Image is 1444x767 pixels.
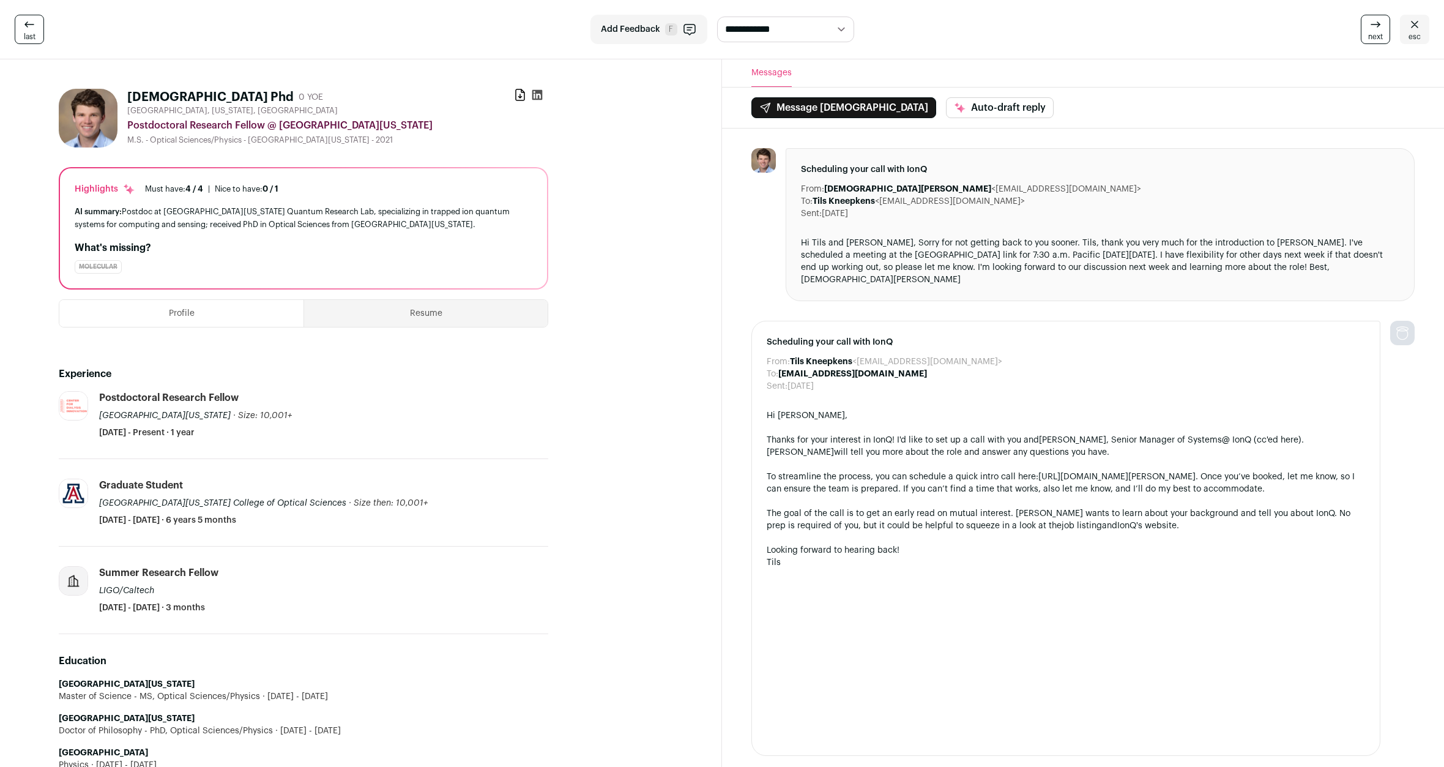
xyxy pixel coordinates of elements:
[834,448,1109,457] span: will tell you more about the role and answer any questions you have.
[751,97,936,118] button: Message [DEMOGRAPHIC_DATA]
[1368,32,1383,42] span: next
[59,479,87,507] img: c8c6bd6b278769056fb69ea14101c9531861fc71ef2e46c5d9190fc198914cf8.jpg
[127,135,548,145] div: M.S. - Optical Sciences/Physics - [GEOGRAPHIC_DATA][US_STATE] - 2021
[767,507,1365,532] div: The goal of the call is to get an early read on mutual interest. [PERSON_NAME] wants to learn abo...
[813,195,1025,208] dd: <[EMAIL_ADDRESS][DOMAIN_NAME]>
[59,392,87,420] img: 5d9725dd511861c7e41070112e9a4e0019a43abc53583dbcc351719682f1220f.jpg
[99,411,231,420] span: [GEOGRAPHIC_DATA][US_STATE]
[801,163,1399,176] span: Scheduling your call with IonQ
[767,556,1365,569] div: Tils
[127,89,294,106] h1: [DEMOGRAPHIC_DATA] Phd
[262,185,278,193] span: 0 / 1
[185,185,203,193] span: 4 / 4
[145,184,278,194] ul: |
[751,59,792,87] button: Messages
[75,183,135,195] div: Highlights
[59,690,548,703] div: Master of Science - MS, Optical Sciences/Physics
[299,91,323,103] div: 0 YOE
[1361,15,1390,44] a: next
[767,434,1365,458] div: Thanks for your interest in IonQ! I'd like to set up a call with you and @ IonQ (cc'ed here). [PE...
[824,185,991,193] b: [DEMOGRAPHIC_DATA][PERSON_NAME]
[1038,473,1196,481] a: [URL][DOMAIN_NAME][PERSON_NAME]
[1117,522,1177,530] a: IonQ's website
[59,367,548,381] h2: Experience
[99,479,183,492] div: Graduate Student
[215,184,278,194] div: Nice to have:
[59,680,195,689] strong: [GEOGRAPHIC_DATA][US_STATE]
[590,15,707,44] button: Add Feedback F
[260,690,328,703] span: [DATE] - [DATE]
[822,208,848,220] dd: [DATE]
[1390,321,1415,345] img: nopic.png
[99,514,236,526] span: [DATE] - [DATE] · 6 years 5 months
[59,654,548,668] h2: Education
[801,237,1399,286] div: Hi Tils and [PERSON_NAME], Sorry for not getting back to you sooner. Tils, thank you very much fo...
[767,368,778,380] dt: To:
[75,260,122,274] div: molecular
[75,241,532,255] h2: What's missing?
[801,195,813,208] dt: To:
[767,544,1365,556] div: Looking forward to hearing back!
[601,23,660,36] span: Add Feedback
[99,427,195,439] span: [DATE] - Present · 1 year
[99,586,154,595] span: LIGO/Caltech
[824,183,1141,195] dd: <[EMAIL_ADDRESS][DOMAIN_NAME]>
[75,208,122,215] span: AI summary:
[59,89,117,148] img: 879abe5ca2800993b2a749636cea894324c3ace8c3998f0c1d6eb938834db47a.jpg
[15,15,44,44] a: last
[801,183,824,195] dt: From:
[767,336,1365,348] span: Scheduling your call with IonQ
[59,567,87,595] img: company-logo-placeholder-414d4e2ec0e2ddebbe968bf319fdfe5acfe0c9b87f798d344e800bc9a89632a0.png
[59,714,195,723] strong: [GEOGRAPHIC_DATA][US_STATE]
[75,205,532,231] div: Postdoc at [GEOGRAPHIC_DATA][US_STATE] Quantum Research Lab, specializing in trapped ion quantum ...
[304,300,548,327] button: Resume
[767,356,790,368] dt: From:
[145,184,203,194] div: Must have:
[99,499,346,507] span: [GEOGRAPHIC_DATA][US_STATE] College of Optical Sciences
[665,23,677,36] span: F
[790,357,852,366] b: Tils Kneepkens
[778,370,927,378] b: [EMAIL_ADDRESS][DOMAIN_NAME]
[233,411,292,420] span: · Size: 10,001+
[1409,32,1421,42] span: esc
[946,97,1054,118] button: Auto-draft reply
[1400,15,1429,44] a: esc
[767,380,787,392] dt: Sent:
[59,749,148,757] strong: [GEOGRAPHIC_DATA]
[1062,522,1102,530] a: job listing
[127,106,338,116] span: [GEOGRAPHIC_DATA], [US_STATE], [GEOGRAPHIC_DATA]
[273,725,341,737] span: [DATE] - [DATE]
[99,391,239,405] div: Postdoctoral Research Fellow
[127,118,548,133] div: Postdoctoral Research Fellow @ [GEOGRAPHIC_DATA][US_STATE]
[24,32,35,42] span: last
[99,566,218,580] div: Summer Research Fellow
[790,356,1002,368] dd: <[EMAIL_ADDRESS][DOMAIN_NAME]>
[349,499,428,507] span: · Size then: 10,001+
[751,148,776,173] img: 879abe5ca2800993b2a749636cea894324c3ace8c3998f0c1d6eb938834db47a.jpg
[787,380,814,392] dd: [DATE]
[59,300,303,327] button: Profile
[767,471,1365,495] div: To streamline the process, you can schedule a quick intro call here: . Once you’ve booked, let me...
[59,725,548,737] div: Doctor of Philosophy - PhD, Optical Sciences/Physics
[767,410,1365,422] div: Hi [PERSON_NAME],
[99,602,205,614] span: [DATE] - [DATE] · 3 months
[1039,436,1222,444] span: [PERSON_NAME], Senior Manager of Systems
[801,208,822,220] dt: Sent:
[813,197,875,206] b: Tils Kneepkens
